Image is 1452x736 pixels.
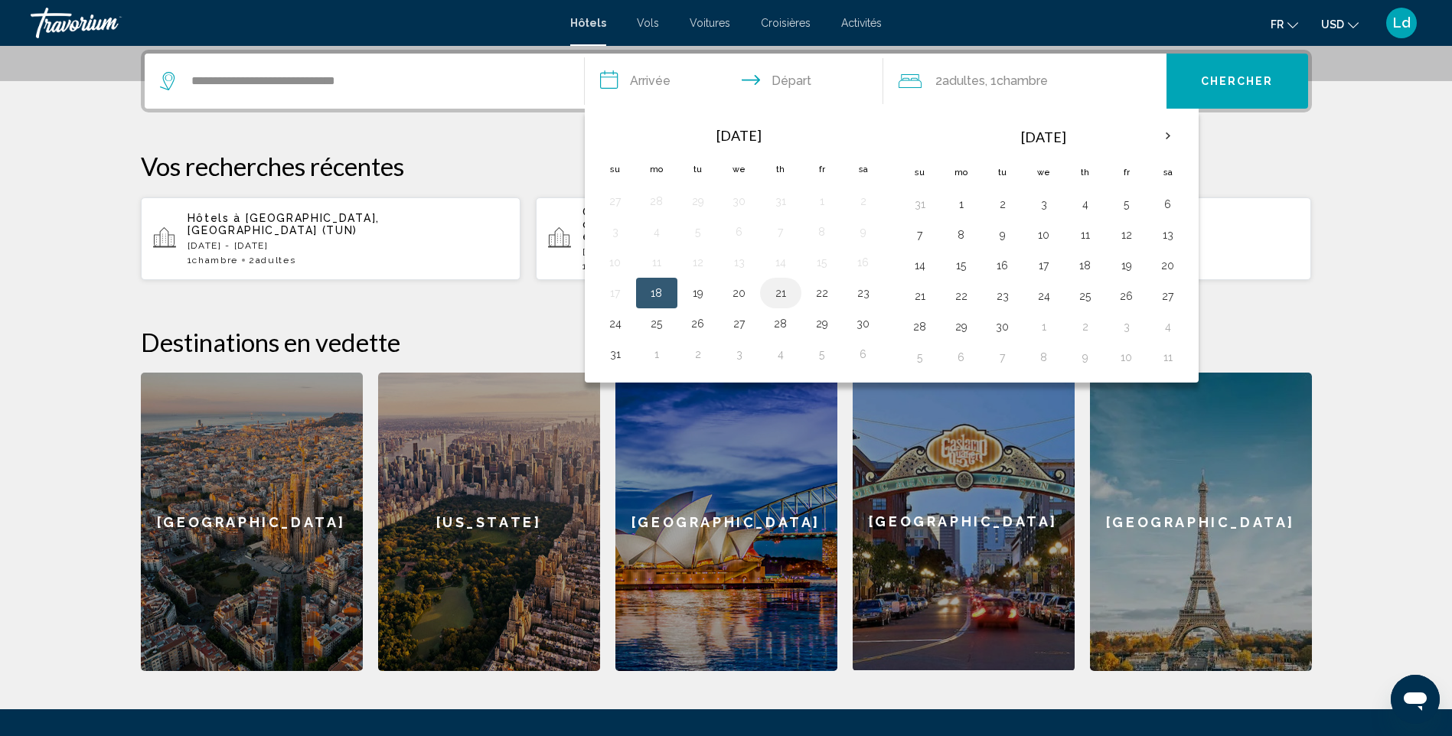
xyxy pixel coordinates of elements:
[935,73,942,88] font: 2
[603,252,628,273] button: Day 10
[908,194,932,215] button: Day 31
[853,373,1075,670] div: [GEOGRAPHIC_DATA]
[644,282,669,304] button: Day 18
[249,255,256,265] font: 2
[727,221,752,243] button: Day 6
[883,54,1166,109] button: Voyageurs : 2 adultes, 0 enfants
[1156,194,1180,215] button: Day 6
[1114,285,1139,307] button: Day 26
[686,344,710,365] button: Day 2
[141,373,363,671] a: [GEOGRAPHIC_DATA]
[644,252,669,273] button: Day 11
[1156,316,1180,337] button: Day 4
[603,313,628,334] button: Day 24
[188,240,509,251] p: [DATE] - [DATE]
[188,212,380,236] span: [GEOGRAPHIC_DATA], [GEOGRAPHIC_DATA] (TUN)
[644,191,669,212] button: Day 28
[716,127,762,144] font: [DATE]
[145,54,1308,109] div: Widget de recherche
[949,224,974,246] button: Day 8
[851,191,876,212] button: Day 2
[31,8,555,38] a: Travorium
[644,313,669,334] button: Day 25
[1090,373,1312,671] a: [GEOGRAPHIC_DATA]
[1114,347,1139,368] button: Day 10
[990,255,1015,276] button: Day 16
[686,221,710,243] button: Day 5
[810,221,834,243] button: Day 8
[851,313,876,334] button: Day 30
[1021,129,1066,145] font: [DATE]
[810,344,834,365] button: Day 5
[810,313,834,334] button: Day 29
[949,285,974,307] button: Day 22
[1114,255,1139,276] button: Day 19
[1271,18,1284,31] span: Fr
[582,246,904,257] p: [DATE] - [DATE]
[1073,347,1098,368] button: Day 9
[570,17,606,29] a: Hôtels
[768,313,793,334] button: Day 28
[141,197,521,281] button: Hôtels à [GEOGRAPHIC_DATA], [GEOGRAPHIC_DATA] (TUN)[DATE] - [DATE]1Chambre2Adultes
[727,282,752,304] button: Day 20
[1147,119,1189,154] button: Next month
[997,73,1048,88] span: Chambre
[1156,347,1180,368] button: Day 11
[768,221,793,243] button: Day 7
[853,373,1075,671] a: [GEOGRAPHIC_DATA]
[810,252,834,273] button: Day 15
[727,191,752,212] button: Day 30
[841,17,882,29] a: Activités
[851,252,876,273] button: Day 16
[949,194,974,215] button: Day 1
[686,191,710,212] button: Day 29
[851,282,876,304] button: Day 23
[256,255,296,265] span: Adultes
[582,261,588,272] font: 1
[1073,316,1098,337] button: Day 2
[690,17,730,29] a: Voitures
[768,282,793,304] button: Day 21
[1032,316,1056,337] button: Day 1
[1382,7,1421,39] button: Menu utilisateur
[1032,347,1056,368] button: Day 8
[990,285,1015,307] button: Day 23
[141,151,1312,181] p: Vos recherches récentes
[761,17,811,29] span: Croisières
[727,313,752,334] button: Day 27
[1032,194,1056,215] button: Day 3
[990,347,1015,368] button: Day 7
[908,347,932,368] button: Day 5
[1156,224,1180,246] button: Day 13
[141,327,1312,357] h2: Destinations en vedette
[615,373,837,671] a: [GEOGRAPHIC_DATA]
[1321,18,1344,31] span: USD
[851,221,876,243] button: Day 9
[1073,194,1098,215] button: Day 4
[582,206,895,230] span: Corse Appartement Vue Mer Linguizzetta Marine de Bravone (Linguizzetta, [GEOGRAPHIC_DATA])
[644,344,669,365] button: Day 1
[378,373,600,671] a: [US_STATE]
[768,252,793,273] button: Day 14
[686,282,710,304] button: Day 19
[1114,316,1139,337] button: Day 3
[985,73,997,88] font: , 1
[637,17,659,29] a: Vols
[188,212,241,224] span: Hôtels à
[908,285,932,307] button: Day 21
[1393,15,1411,31] span: Ld
[1114,224,1139,246] button: Day 12
[603,344,628,365] button: Day 31
[1032,285,1056,307] button: Day 24
[810,282,834,304] button: Day 22
[603,282,628,304] button: Day 17
[1391,675,1440,724] iframe: Bouton de lancement de la fenêtre de messagerie
[686,313,710,334] button: Day 26
[603,221,628,243] button: Day 3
